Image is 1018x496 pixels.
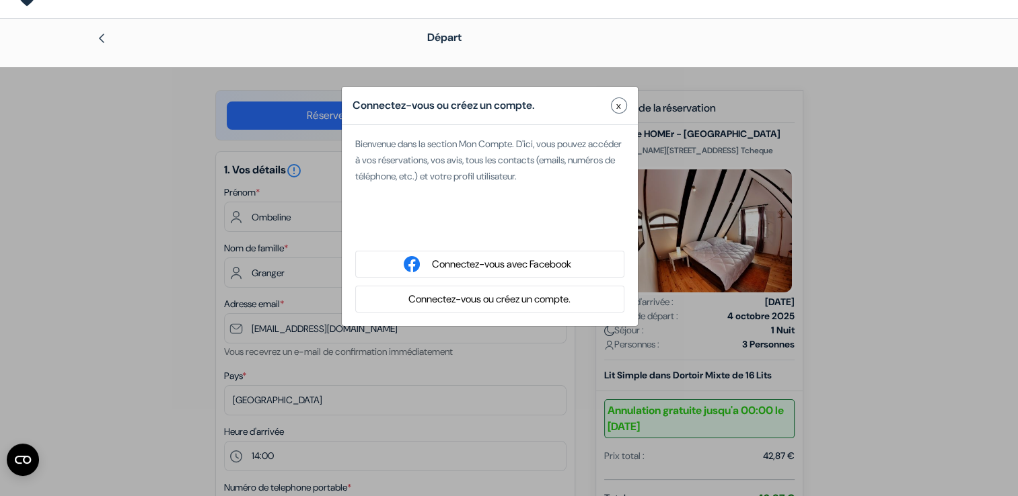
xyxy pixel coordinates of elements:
iframe: Bouton "Se connecter avec Google" [349,214,631,244]
span: Départ [427,30,462,44]
button: Connectez-vous avec Facebook [428,256,575,273]
img: facebook_login.svg [404,256,420,272]
button: Close [611,97,627,114]
span: x [616,99,621,113]
button: Connectez-vous ou créez un compte. [404,291,575,308]
button: Ouvrir le widget CMP [7,444,39,476]
span: Bienvenue dans la section Mon Compte. D'ici, vous pouvez accéder à vos réservations, vos avis, to... [355,138,622,182]
h5: Connectez-vous ou créez un compte. [353,97,535,114]
img: left_arrow.svg [96,33,107,44]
